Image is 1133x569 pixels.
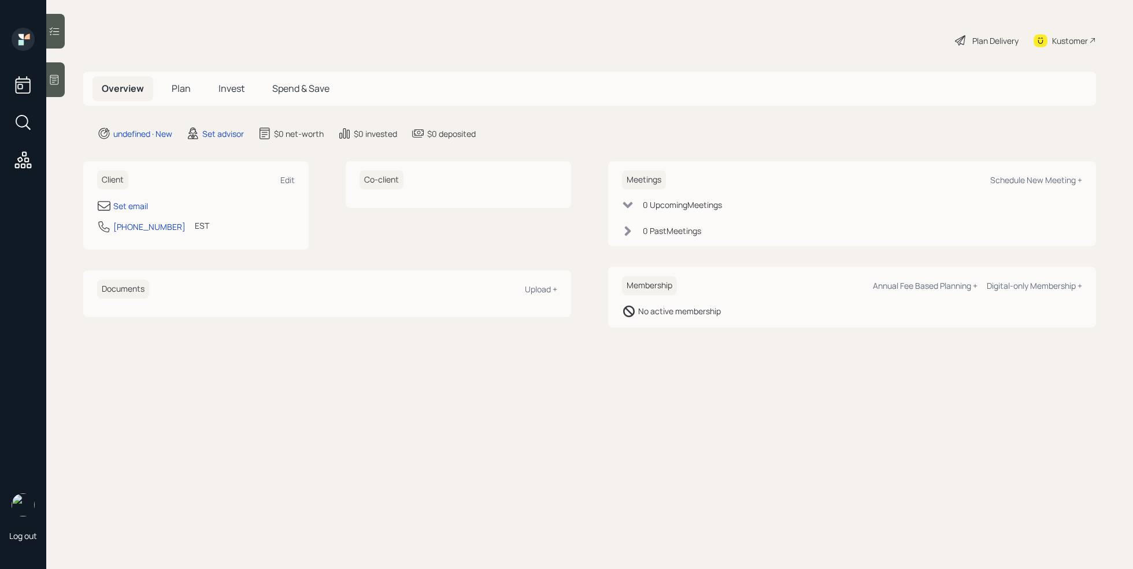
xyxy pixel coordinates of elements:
[990,174,1082,185] div: Schedule New Meeting +
[427,128,476,140] div: $0 deposited
[280,174,295,185] div: Edit
[202,128,244,140] div: Set advisor
[195,220,209,232] div: EST
[219,82,245,95] span: Invest
[97,280,149,299] h6: Documents
[622,170,666,189] h6: Meetings
[987,280,1082,291] div: Digital-only Membership +
[643,225,701,237] div: 0 Past Meeting s
[274,128,324,140] div: $0 net-worth
[9,530,37,541] div: Log out
[172,82,191,95] span: Plan
[360,170,403,189] h6: Co-client
[638,305,721,317] div: No active membership
[113,200,148,212] div: Set email
[113,128,172,140] div: undefined · New
[97,170,128,189] h6: Client
[102,82,144,95] span: Overview
[12,493,35,516] img: retirable_logo.png
[272,82,329,95] span: Spend & Save
[1052,35,1088,47] div: Kustomer
[873,280,978,291] div: Annual Fee Based Planning +
[525,284,557,295] div: Upload +
[113,221,186,233] div: [PHONE_NUMBER]
[354,128,397,140] div: $0 invested
[643,199,722,211] div: 0 Upcoming Meeting s
[622,276,677,295] h6: Membership
[972,35,1019,47] div: Plan Delivery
